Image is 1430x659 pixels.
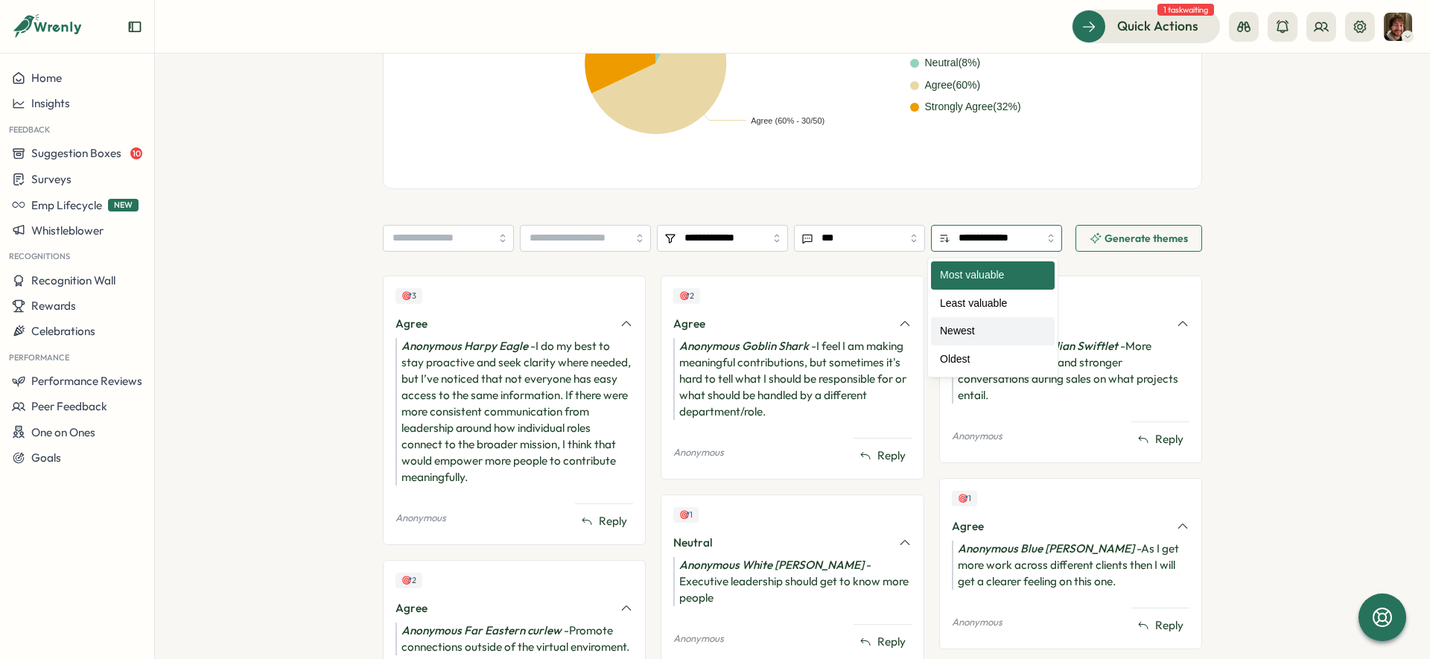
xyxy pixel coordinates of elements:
div: Upvotes [673,288,700,304]
div: - Promote connections outside of the virtual enviroment. [395,623,633,655]
span: Reply [877,634,906,650]
div: - I feel I am making meaningful contributions, but sometimes it's hard to tell what I should be r... [673,338,911,420]
button: Expand sidebar [127,19,142,34]
span: 1 task waiting [1157,4,1214,16]
p: Anonymous [673,632,724,646]
div: Upvotes [395,288,422,304]
button: Generate themes [1075,225,1202,252]
div: Agree [673,316,889,332]
span: Generate themes [1105,233,1188,243]
button: Reply [854,445,912,467]
i: Anonymous Goblin Shark [679,339,809,353]
div: Least valuable [931,290,1055,318]
span: Rewards [31,299,76,313]
i: Anonymous Harpy Eagle [401,339,528,353]
span: Suggestion Boxes [31,146,121,160]
span: Whistleblower [31,223,104,238]
div: Neutral ( 8 %) [925,55,981,71]
span: Performance Reviews [31,374,142,388]
span: One on Ones [31,425,95,439]
div: Upvotes [673,507,699,523]
span: Reply [877,448,906,464]
i: Anonymous Far Eastern curlew [401,623,562,637]
span: Quick Actions [1117,16,1198,36]
img: Nick Lacasse [1384,13,1412,41]
div: Most valuable [931,261,1055,290]
span: Reply [599,513,627,529]
span: Insights [31,96,70,110]
p: Anonymous [395,512,446,525]
div: Agree [952,518,1167,535]
div: Strongly Agree ( 32 %) [925,99,1021,115]
button: Quick Actions [1072,10,1220,42]
div: Upvotes [952,491,977,506]
p: Anonymous [952,430,1002,443]
div: - Executive leadership should get to know more people [673,557,911,606]
div: Agree [952,316,1167,332]
i: Anonymous Blue [PERSON_NAME] [958,541,1134,555]
div: Oldest [931,346,1055,374]
p: Anonymous [952,616,1002,629]
span: Peer Feedback [31,399,107,413]
div: Agree ( 60 %) [925,77,981,94]
div: Upvotes [395,573,422,588]
span: Reply [1155,617,1183,634]
p: Anonymous [673,446,724,459]
span: Goals [31,451,61,465]
div: Neutral [673,535,889,551]
div: Agree [395,600,611,617]
i: Anonymous White [PERSON_NAME] [679,558,864,572]
button: Reply [1131,428,1189,451]
span: Celebrations [31,324,95,338]
div: - As I get more work across different clients then I will get a clearer feeling on this one. [952,541,1189,590]
button: Reply [575,510,633,532]
span: Home [31,71,62,85]
text: Agree (60% - 30/50) [751,115,824,124]
span: Recognition Wall [31,273,115,287]
span: Emp Lifecycle [31,198,102,212]
div: Agree [395,316,611,332]
button: Reply [854,631,912,653]
div: - More solidified processes and stronger conversations during sales on what projects entail. [952,338,1189,404]
button: Reply [1131,614,1189,637]
div: - I do my best to stay proactive and seek clarity where needed, but I’ve noticed that not everyon... [395,338,633,486]
span: Surveys [31,172,71,186]
span: 10 [130,147,142,159]
div: Newest [931,317,1055,346]
span: Reply [1155,431,1183,448]
span: NEW [108,199,139,211]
